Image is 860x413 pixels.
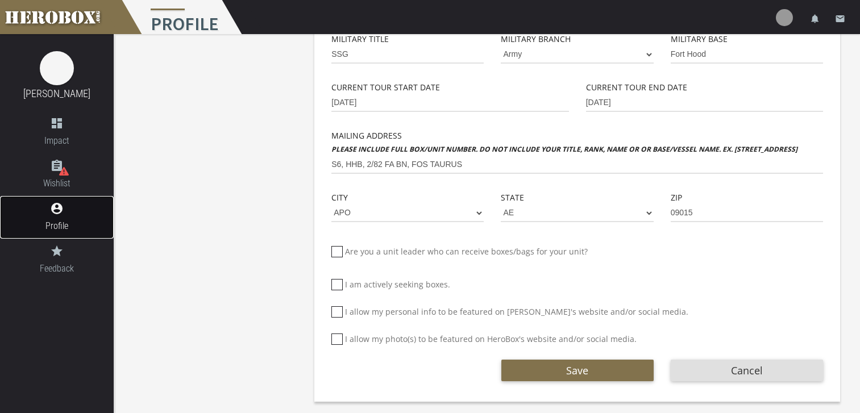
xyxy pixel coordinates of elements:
label: I am actively seeking boxes. [331,278,450,291]
label: Current Tour Start Date [331,81,440,94]
label: Military Title [331,32,389,45]
i: email [835,14,845,24]
label: Zip [671,191,682,204]
label: Are you a unit leader who can receive boxes/bags for your unit? [331,245,588,258]
label: I allow my photo(s) to be featured on HeroBox's website and/or social media. [331,332,637,345]
a: [PERSON_NAME] [23,87,90,99]
label: Current Tour End Date [586,81,687,94]
input: MM-DD-YYYY [586,94,823,112]
span: Save [566,364,588,377]
input: MM-DD-YYYY [331,94,568,112]
button: Save [501,360,654,381]
label: Mailing Address [331,129,797,156]
b: Please include full box/unit number. Do not include your title, rank, name or or base/vessel name... [331,144,797,154]
label: Military Base [671,32,728,45]
label: Military Branch [501,32,571,45]
img: user-image [776,9,793,26]
button: Cancel [671,360,823,381]
label: City [331,191,348,204]
i: account_circle [50,202,64,215]
label: I allow my personal info to be featured on [PERSON_NAME]'s website and/or social media. [331,305,688,318]
label: State [501,191,524,204]
img: image [40,51,74,85]
i: notifications [810,14,820,24]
